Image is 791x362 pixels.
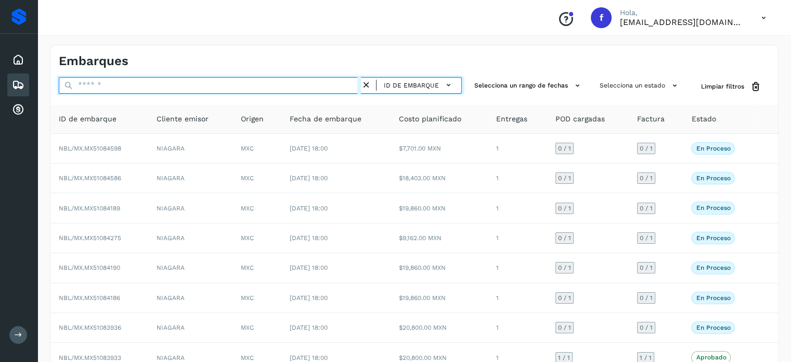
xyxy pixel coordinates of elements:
span: [DATE] 18:00 [290,205,328,212]
span: 0 / 1 [558,205,571,211]
td: 1 [488,164,547,193]
span: Entregas [496,114,527,124]
span: [DATE] 18:00 [290,145,328,152]
span: [DATE] 18:00 [290,324,328,331]
p: En proceso [696,324,730,331]
button: Selecciona un estado [595,77,684,94]
td: NIAGARA [148,313,233,343]
span: ID de embarque [384,81,439,90]
p: En proceso [696,264,730,271]
span: Limpiar filtros [701,82,744,91]
h4: Embarques [59,54,128,69]
span: 0 / 1 [640,235,653,241]
span: 0 / 1 [640,265,653,271]
td: NIAGARA [148,193,233,223]
p: En proceso [696,294,730,302]
span: [DATE] 18:00 [290,294,328,302]
td: 1 [488,193,547,223]
span: Origen [241,114,264,124]
td: MXC [232,283,281,313]
p: Aprobado [696,354,726,361]
span: [DATE] 18:00 [290,234,328,242]
td: MXC [232,193,281,223]
span: NBL/MX.MX51083933 [59,354,121,361]
span: NBL/MX.MX51084190 [59,264,120,271]
span: NBL/MX.MX51084275 [59,234,121,242]
div: Embarques [7,73,29,96]
td: NIAGARA [148,134,233,164]
span: 0 / 1 [558,324,571,331]
td: MXC [232,223,281,253]
span: 0 / 1 [558,265,571,271]
td: 1 [488,223,547,253]
td: 1 [488,313,547,343]
p: Hola, [620,8,745,17]
td: NIAGARA [148,283,233,313]
span: 0 / 1 [640,145,653,152]
span: Cliente emisor [157,114,209,124]
span: NBL/MX.MX51083936 [59,324,121,331]
div: Inicio [7,48,29,71]
td: NIAGARA [148,223,233,253]
td: $20,800.00 MXN [391,313,488,343]
td: $19,860.00 MXN [391,253,488,283]
span: [DATE] 18:00 [290,354,328,361]
span: NBL/MX.MX51084186 [59,294,120,302]
p: En proceso [696,234,730,242]
p: fyc3@mexamerik.com [620,17,745,27]
td: $19,860.00 MXN [391,283,488,313]
td: 1 [488,253,547,283]
td: MXC [232,253,281,283]
td: $7,701.00 MXN [391,134,488,164]
button: ID de embarque [381,78,457,93]
span: ID de embarque [59,114,116,124]
td: MXC [232,134,281,164]
span: NBL/MX.MX51084586 [59,174,121,182]
p: En proceso [696,145,730,152]
td: MXC [232,313,281,343]
span: POD cargadas [555,114,605,124]
span: 0 / 1 [558,145,571,152]
td: 1 [488,283,547,313]
p: En proceso [696,174,730,182]
span: Factura [637,114,665,124]
td: NIAGARA [148,164,233,193]
span: 0 / 1 [640,324,653,331]
span: Fecha de embarque [290,114,361,124]
td: MXC [232,164,281,193]
span: 0 / 1 [640,175,653,181]
span: NBL/MX.MX51084598 [59,145,121,152]
span: [DATE] 18:00 [290,264,328,271]
td: $18,403.00 MXN [391,164,488,193]
span: Costo planificado [399,114,461,124]
div: Cuentas por cobrar [7,98,29,121]
span: 1 / 1 [558,355,570,361]
td: 1 [488,134,547,164]
span: 0 / 1 [640,205,653,211]
span: 0 / 1 [558,295,571,301]
p: En proceso [696,204,730,211]
span: 0 / 1 [558,175,571,181]
span: 1 / 1 [640,355,652,361]
td: NIAGARA [148,253,233,283]
td: $19,860.00 MXN [391,193,488,223]
td: $9,162.00 MXN [391,223,488,253]
button: Limpiar filtros [693,77,770,96]
span: [DATE] 18:00 [290,174,328,182]
button: Selecciona un rango de fechas [470,77,587,94]
span: Estado [691,114,716,124]
span: 0 / 1 [640,295,653,301]
span: NBL/MX.MX51084189 [59,205,120,212]
span: 0 / 1 [558,235,571,241]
